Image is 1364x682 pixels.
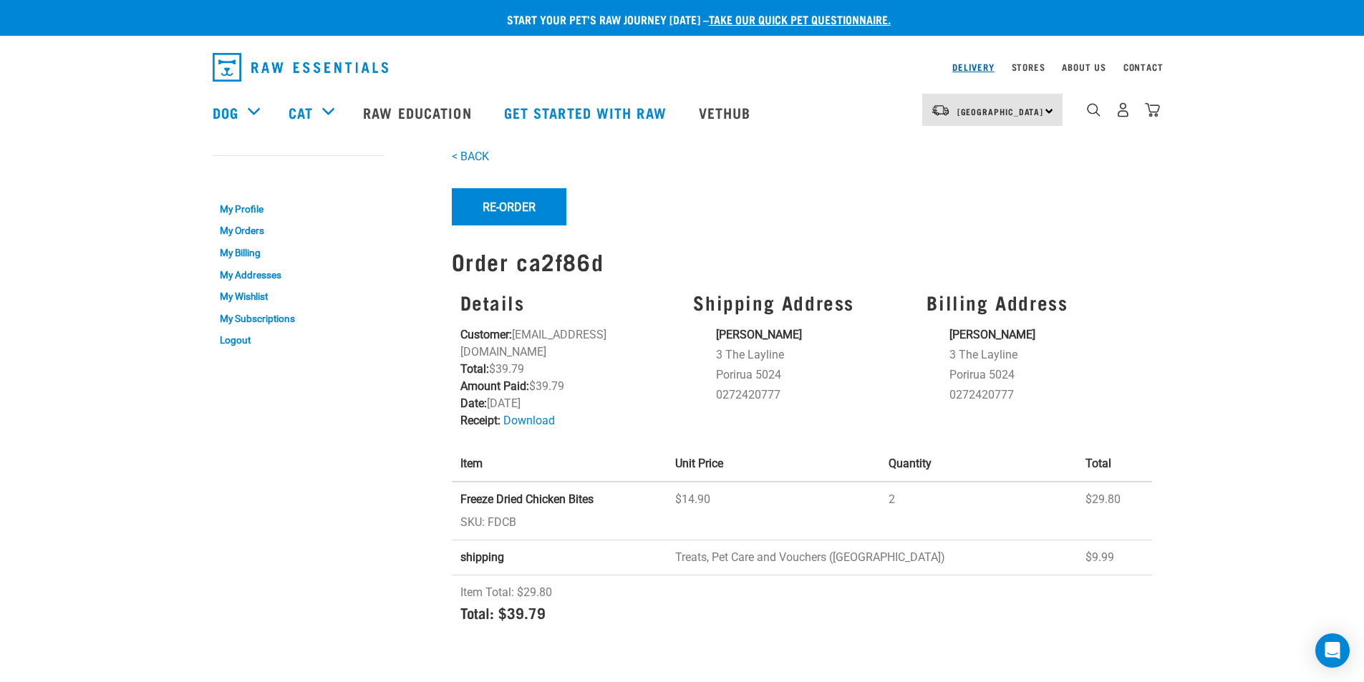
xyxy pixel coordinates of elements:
[460,550,504,564] strong: shipping
[452,283,685,438] div: [EMAIL_ADDRESS][DOMAIN_NAME] $39.79 $39.79 [DATE]
[349,84,489,141] a: Raw Education
[709,16,891,22] a: take our quick pet questionnaire.
[213,286,384,308] a: My Wishlist
[685,84,769,141] a: Vethub
[213,308,384,330] a: My Subscriptions
[213,170,282,176] a: My Account
[452,150,489,163] a: < BACK
[1012,64,1045,69] a: Stores
[716,346,909,364] li: 3 The Layline
[289,102,313,123] a: Cat
[667,482,880,540] td: $14.90
[213,329,384,351] a: Logout
[213,264,384,286] a: My Addresses
[452,482,667,540] td: SKU: FDCB
[503,414,555,427] a: Download
[880,482,1077,540] td: 2
[931,104,950,117] img: van-moving.png
[213,220,384,243] a: My Orders
[213,198,384,220] a: My Profile
[213,53,388,82] img: Raw Essentials Logo
[1062,64,1106,69] a: About Us
[952,64,994,69] a: Delivery
[460,604,1143,620] h4: Total: $39.79
[716,386,909,404] li: 0272420777
[452,575,1152,639] td: Item Total: $29.80
[949,328,1035,341] strong: [PERSON_NAME]
[1087,103,1101,117] img: home-icon-1@2x.png
[949,386,1143,404] li: 0272420777
[1077,482,1151,540] td: $29.80
[460,291,677,313] h3: Details
[213,102,238,123] a: Dog
[716,366,909,384] li: Porirua 5024
[949,346,1143,364] li: 3 The Layline
[490,84,685,141] a: Get started with Raw
[460,396,487,410] strong: Date:
[880,447,1077,482] th: Quantity
[452,188,566,225] button: Re-Order
[1116,102,1131,117] img: user.png
[1077,540,1151,575] td: $9.99
[1123,64,1164,69] a: Contact
[201,47,1164,87] nav: dropdown navigation
[667,447,880,482] th: Unit Price
[452,447,667,482] th: Item
[1145,102,1160,117] img: home-icon@2x.png
[1315,633,1350,668] div: Open Intercom Messenger
[693,291,909,313] h3: Shipping Address
[460,328,512,341] strong: Customer:
[1077,447,1151,482] th: Total
[927,291,1143,313] h3: Billing Address
[460,492,594,506] strong: Freeze Dried Chicken Bites
[213,242,384,264] a: My Billing
[667,540,1077,575] td: Treats, Pet Care and Vouchers ([GEOGRAPHIC_DATA])
[460,362,489,376] strong: Total:
[957,109,1044,114] span: [GEOGRAPHIC_DATA]
[452,248,1152,274] h1: Order ca2f86d
[949,366,1143,384] li: Porirua 5024
[460,414,500,427] strong: Receipt:
[716,328,802,341] strong: [PERSON_NAME]
[460,379,529,393] strong: Amount Paid:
